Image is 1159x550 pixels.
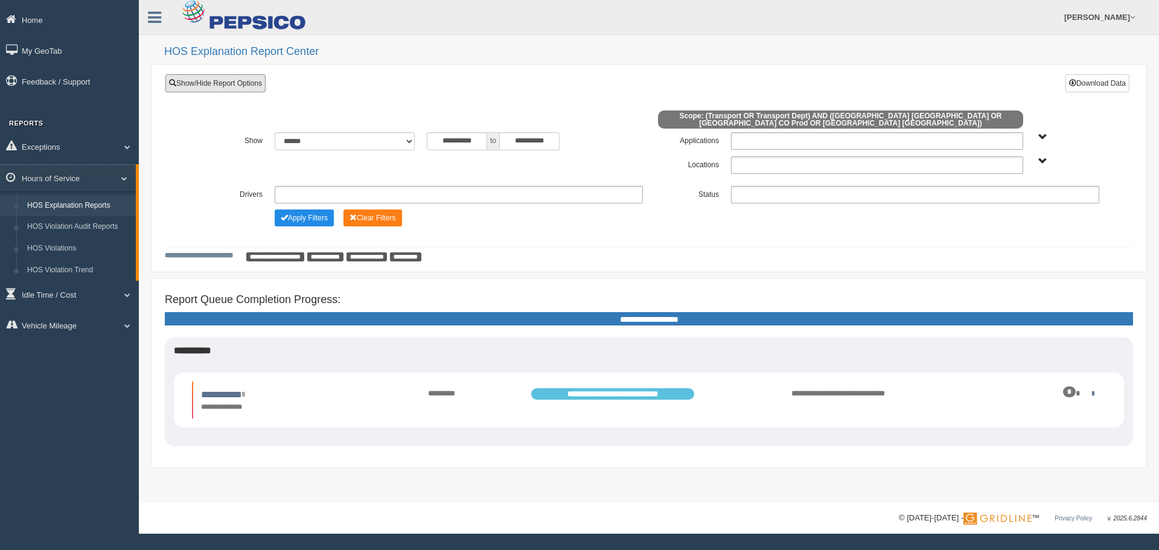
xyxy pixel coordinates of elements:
label: Locations [649,156,725,171]
li: Expand [192,382,1106,418]
label: Applications [649,132,725,147]
div: © [DATE]-[DATE] - ™ [899,512,1147,525]
a: Privacy Policy [1055,515,1092,522]
span: Scope: (Transport OR Transport Dept) AND ([GEOGRAPHIC_DATA] [GEOGRAPHIC_DATA] OR [GEOGRAPHIC_DATA... [658,110,1023,129]
span: v. 2025.6.2844 [1108,515,1147,522]
a: HOS Violations [22,238,136,260]
label: Status [649,186,725,200]
button: Change Filter Options [275,209,334,226]
button: Change Filter Options [343,209,402,226]
h2: HOS Explanation Report Center [164,46,1147,58]
label: Drivers [193,186,269,200]
a: Show/Hide Report Options [165,74,266,92]
img: Gridline [963,513,1032,525]
button: Download Data [1065,74,1129,92]
label: Show [193,132,269,147]
span: to [487,132,499,150]
a: HOS Violation Trend [22,260,136,281]
a: HOS Explanation Reports [22,195,136,217]
h4: Report Queue Completion Progress: [165,294,1133,306]
a: HOS Violation Audit Reports [22,216,136,238]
